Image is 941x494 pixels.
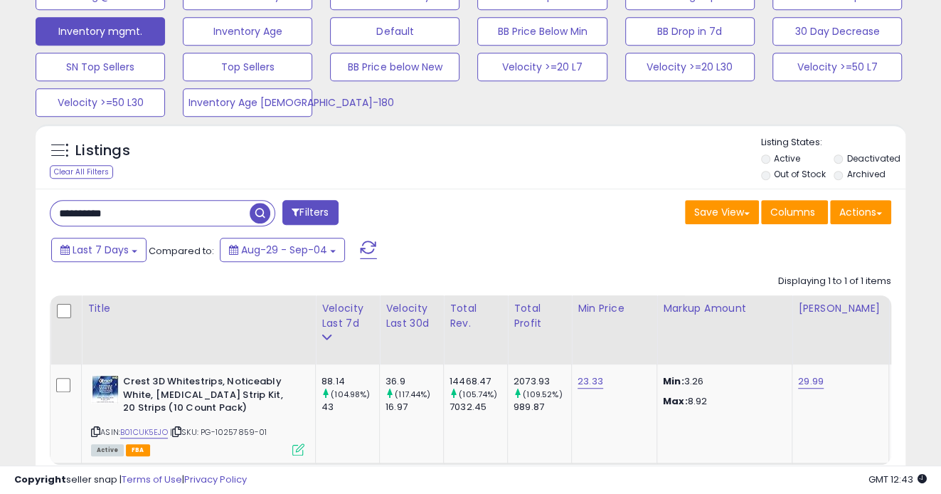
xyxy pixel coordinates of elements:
a: Terms of Use [122,473,182,486]
button: Default [330,17,459,46]
label: Archived [846,168,885,180]
button: Columns [761,200,828,224]
button: Inventory Age [DEMOGRAPHIC_DATA]-180 [183,88,312,117]
button: Top Sellers [183,53,312,81]
button: Inventory Age [183,17,312,46]
span: 2025-09-12 12:43 GMT [868,473,927,486]
button: SN Top Sellers [36,53,165,81]
a: 23.33 [578,374,603,389]
div: 2073.93 [514,375,571,388]
p: 3.26 [663,375,781,388]
a: 29.99 [798,374,824,389]
button: BB Price Below Min [477,17,607,46]
button: BB Price below New [330,53,459,81]
small: (104.98%) [331,389,370,400]
button: Save View [685,200,759,224]
div: 989.87 [514,401,571,414]
button: Velocity >=20 L30 [625,53,755,81]
button: BB Drop in 7d [625,17,755,46]
button: Filters [282,200,338,225]
small: (109.52%) [523,389,562,400]
span: Compared to: [149,244,214,258]
button: Velocity >=20 L7 [477,53,607,81]
strong: Min: [663,374,684,388]
div: 36.9 [386,375,443,388]
div: Total Rev. [450,301,501,331]
div: 7032.45 [450,401,507,414]
label: Active [774,152,800,164]
small: (117.44%) [395,389,430,400]
div: Velocity Last 30d [386,301,437,331]
a: Privacy Policy [184,473,247,486]
label: Deactivated [846,152,900,164]
span: Columns [770,205,815,219]
div: 43 [321,401,379,414]
div: Clear All Filters [50,165,113,179]
img: 51jtHx1WHoL._SL40_.jpg [91,375,119,404]
div: 14468.47 [450,375,507,388]
div: Velocity Last 7d [321,301,373,331]
p: Listing States: [761,136,905,149]
span: FBA [126,444,150,456]
div: [PERSON_NAME] [798,301,883,316]
button: Velocity >=50 L30 [36,88,165,117]
button: Aug-29 - Sep-04 [220,238,345,262]
span: | SKU: PG-10257859-01 [170,426,267,438]
span: Aug-29 - Sep-04 [241,243,327,257]
p: 8.92 [663,395,781,408]
div: Title [87,301,309,316]
div: 88.14 [321,375,379,388]
button: Actions [830,200,891,224]
strong: Copyright [14,473,66,486]
div: Markup Amount [663,301,786,316]
b: Crest 3D Whitestrips, Noticeably White, [MEDICAL_DATA] Strip Kit, 20 Strips (10 Count Pack) [123,375,296,419]
button: Inventory mgmt. [36,17,165,46]
a: B01CUK5EJO [120,426,168,438]
span: All listings currently available for purchase on Amazon [91,444,124,456]
strong: Max: [663,394,688,408]
h5: Listings [75,141,130,161]
div: 16.97 [386,401,443,414]
button: 30 Day Decrease [772,17,902,46]
div: Displaying 1 to 1 of 1 items [778,275,891,288]
div: Total Profit [514,301,565,331]
label: Out of Stock [774,168,826,180]
button: Last 7 Days [51,238,147,262]
span: Last 7 Days [73,243,129,257]
button: Velocity >=50 L7 [772,53,902,81]
small: (105.74%) [459,389,497,400]
div: Min Price [578,301,651,316]
div: seller snap | | [14,473,247,487]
